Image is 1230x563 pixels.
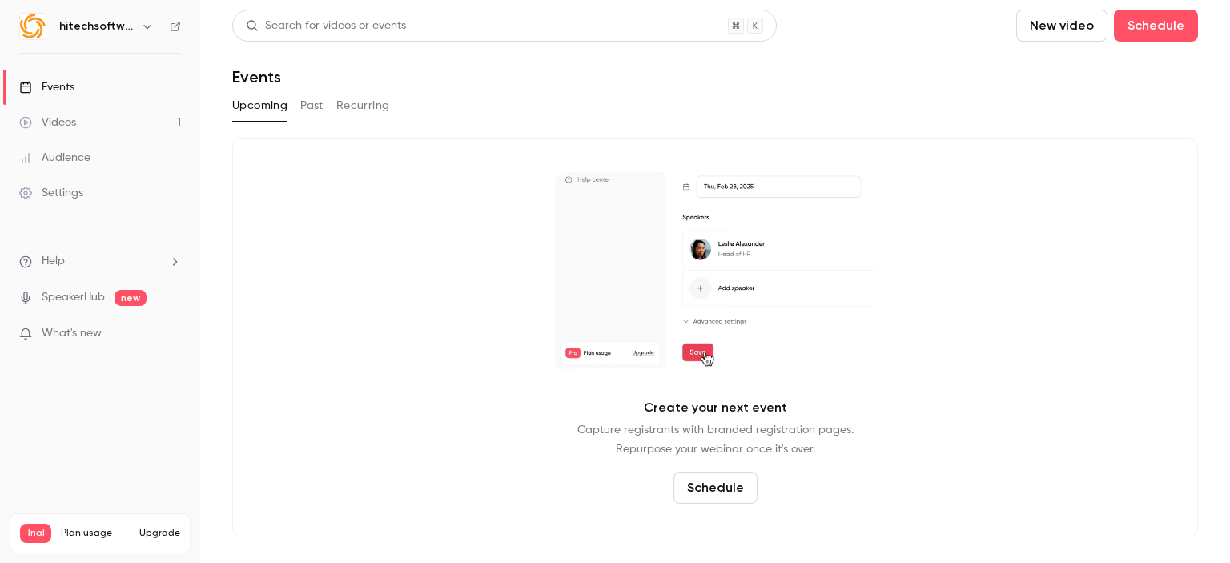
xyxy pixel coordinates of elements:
a: SpeakerHub [42,289,105,306]
div: Settings [19,185,83,201]
button: Past [300,93,324,119]
button: New video [1016,10,1107,42]
img: hitechsoftware [20,14,46,39]
p: Capture registrants with branded registration pages. Repurpose your webinar once it's over. [577,420,854,459]
button: Recurring [336,93,390,119]
div: Search for videos or events [246,18,406,34]
p: Create your next event [644,398,787,417]
div: Videos [19,115,76,131]
span: Trial [20,524,51,543]
h6: hitechsoftware [59,18,135,34]
span: Help [42,253,65,270]
span: What's new [42,325,102,342]
iframe: Noticeable Trigger [162,327,181,341]
div: Audience [19,150,90,166]
li: help-dropdown-opener [19,253,181,270]
span: Plan usage [61,527,130,540]
button: Schedule [673,472,758,504]
h1: Events [232,67,281,86]
button: Schedule [1114,10,1198,42]
button: Upgrade [139,527,180,540]
span: new [115,290,147,306]
button: Upcoming [232,93,287,119]
div: Events [19,79,74,95]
